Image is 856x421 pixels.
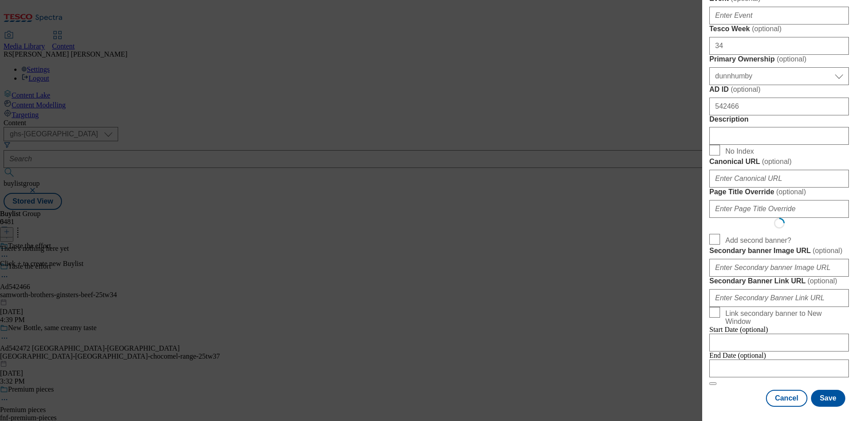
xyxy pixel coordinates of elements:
[709,334,849,352] input: Enter Date
[752,25,782,33] span: ( optional )
[709,7,849,25] input: Enter Event
[709,277,849,286] label: Secondary Banner Link URL
[709,188,849,196] label: Page Title Override
[709,360,849,377] input: Enter Date
[709,85,849,94] label: AD ID
[709,127,849,145] input: Enter Description
[709,259,849,277] input: Enter Secondary banner Image URL
[709,289,849,307] input: Enter Secondary Banner Link URL
[731,86,761,93] span: ( optional )
[813,247,843,254] span: ( optional )
[807,277,837,285] span: ( optional )
[709,170,849,188] input: Enter Canonical URL
[709,200,849,218] input: Enter Page Title Override
[709,352,766,359] span: End Date (optional)
[709,37,849,55] input: Enter Tesco Week
[766,390,807,407] button: Cancel
[709,98,849,115] input: Enter AD ID
[811,390,845,407] button: Save
[709,326,768,333] span: Start Date (optional)
[777,55,807,63] span: ( optional )
[709,157,849,166] label: Canonical URL
[709,55,849,64] label: Primary Ownership
[725,310,845,326] span: Link secondary banner to New Window
[709,25,849,33] label: Tesco Week
[762,158,792,165] span: ( optional )
[709,246,849,255] label: Secondary banner Image URL
[725,237,791,245] span: Add second banner?
[776,188,806,196] span: ( optional )
[709,115,849,123] label: Description
[725,147,754,155] span: No Index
